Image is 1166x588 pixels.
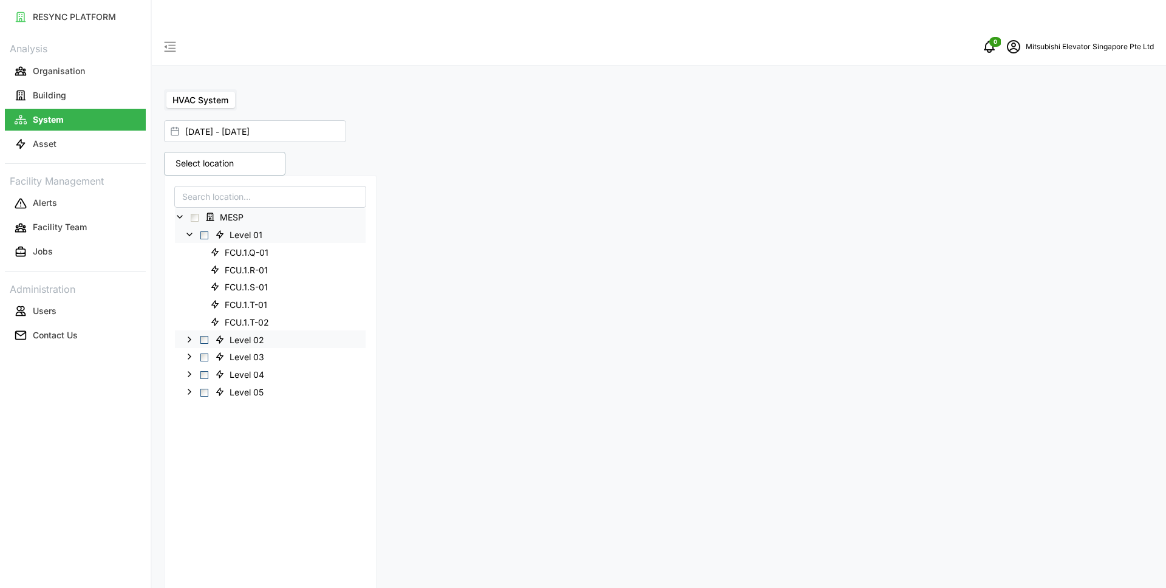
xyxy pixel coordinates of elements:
p: Alerts [33,197,57,209]
p: Asset [33,138,56,150]
span: Select Level 03 [200,354,208,361]
span: Level 05 [210,385,272,399]
span: FCU.1.T-01 [225,299,267,311]
span: Select MESP [191,214,199,222]
span: MESP [200,210,252,224]
span: Select Level 02 [200,336,208,344]
span: Level 01 [210,227,271,242]
span: FCU.1.R-01 [205,262,276,277]
button: Asset [5,133,146,155]
span: FCU.1.S-01 [225,281,268,293]
p: Contact Us [33,329,78,341]
button: Organisation [5,60,146,82]
button: RESYNC PLATFORM [5,6,146,28]
a: Organisation [5,59,146,83]
span: Level 01 [230,229,262,241]
span: Level 04 [210,367,273,381]
a: Users [5,299,146,323]
button: schedule [1001,35,1026,59]
a: Contact Us [5,323,146,347]
button: System [5,109,146,131]
p: Please select at least one location. [164,183,654,196]
button: notifications [977,35,1001,59]
p: Analysis [5,39,146,56]
p: Jobs [33,245,53,258]
span: FCU.1.Q-01 [225,247,268,259]
span: HVAC System [172,95,228,105]
a: System [5,108,146,132]
button: Alerts [5,193,146,214]
span: Level 04 [230,369,264,381]
p: Building [33,89,66,101]
p: Facility Management [5,171,146,189]
a: Jobs [5,240,146,264]
a: Building [5,83,146,108]
span: Level 03 [230,351,264,363]
button: Facility Team [5,217,146,239]
p: Organisation [33,65,85,77]
a: Asset [5,132,146,156]
a: RESYNC PLATFORM [5,5,146,29]
p: Administration [5,279,146,297]
span: FCU.1.T-02 [225,316,269,329]
span: MESP [220,211,244,224]
p: Facility Team [33,221,87,233]
input: Search location... [174,186,366,208]
p: RESYNC PLATFORM [33,11,116,23]
button: Building [5,84,146,106]
span: FCU.1.R-01 [225,264,268,276]
span: FCU.1.Q-01 [205,245,277,259]
span: Level 02 [210,332,273,347]
p: Select location [169,157,240,169]
a: Alerts [5,191,146,216]
span: Level 05 [230,386,264,398]
span: FCU.1.T-01 [205,297,276,312]
button: Contact Us [5,324,146,346]
p: System [33,114,64,126]
button: Jobs [5,241,146,263]
a: Facility Team [5,216,146,240]
span: Level 03 [210,349,273,364]
span: Select Level 01 [200,231,208,239]
span: FCU.1.T-02 [205,315,278,329]
span: Level 02 [230,334,264,346]
button: Users [5,300,146,322]
span: 0 [994,38,997,46]
span: Select Level 05 [200,389,208,397]
span: FCU.1.S-01 [205,279,276,294]
p: Mitsubishi Elevator Singapore Pte Ltd [1026,41,1154,53]
p: Users [33,305,56,317]
span: Select Level 04 [200,371,208,379]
